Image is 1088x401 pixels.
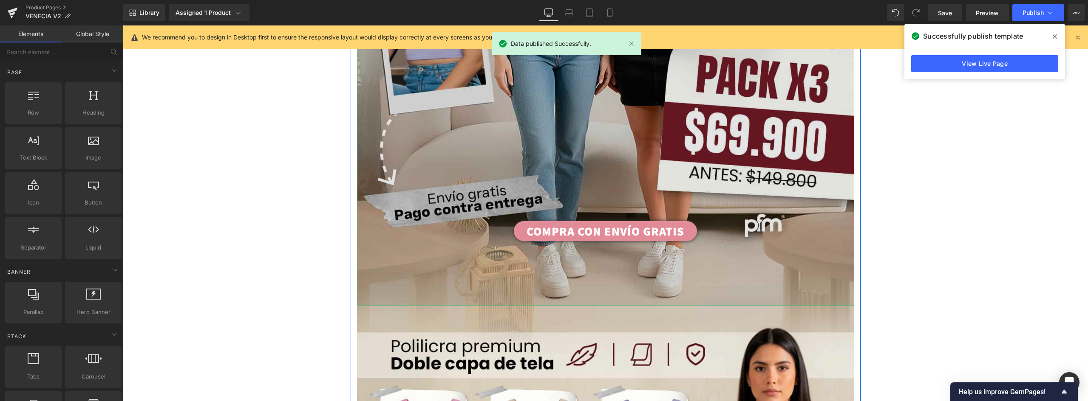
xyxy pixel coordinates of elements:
a: New Library [123,4,165,21]
a: Laptop [559,4,579,21]
span: Library [139,9,159,17]
span: Liquid [68,243,119,252]
span: Heading [68,108,119,117]
a: Global Style [62,25,123,42]
div: Assigned 1 Product [176,8,243,17]
span: Stack [6,332,27,340]
div: Open Intercom Messenger [1059,372,1079,393]
button: Undo [887,4,904,21]
a: Product Pages [25,4,123,11]
button: Publish [1012,4,1064,21]
span: Preview [976,8,999,17]
p: We recommend you to design in Desktop first to ensure the responsive layout would display correct... [142,33,531,42]
span: Button [68,198,119,207]
span: Data published Successfully. [511,39,591,48]
a: View Live Page [911,55,1058,72]
a: Preview [966,4,1009,21]
span: Image [68,153,119,162]
span: Row [8,108,59,117]
button: More [1068,4,1085,21]
span: Carousel [68,372,119,381]
span: Tabs [8,372,59,381]
button: Show survey - Help us improve GemPages! [959,387,1069,397]
span: Publish [1023,9,1044,16]
a: Desktop [538,4,559,21]
span: Help us improve GemPages! [959,388,1059,396]
span: Separator [8,243,59,252]
span: Parallax [8,308,59,317]
span: Banner [6,268,31,276]
span: VENECIA V2 [25,13,61,20]
span: Icon [8,198,59,207]
a: Tablet [579,4,600,21]
span: Base [6,68,23,76]
span: Successfully publish template [923,31,1023,41]
span: Hero Banner [68,308,119,317]
a: COMPRA CON ENVÍO GRATIS [391,196,574,216]
span: Text Block [8,153,59,162]
a: Mobile [600,4,620,21]
button: Redo [907,4,924,21]
span: Save [938,8,952,17]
